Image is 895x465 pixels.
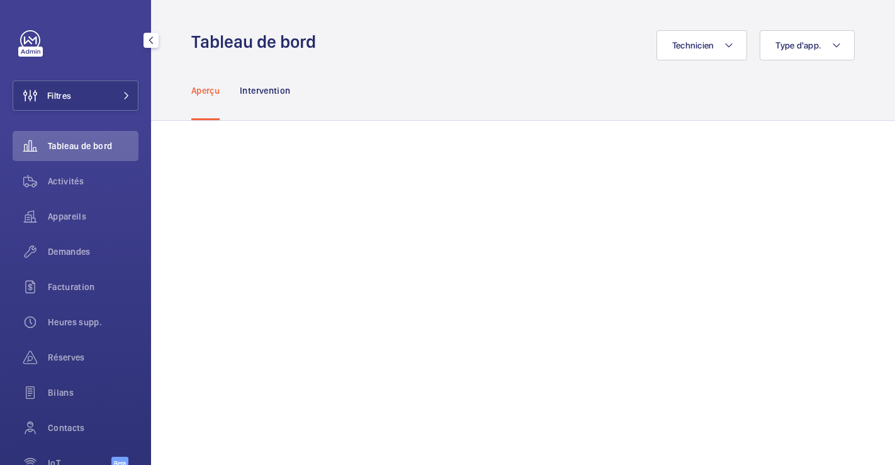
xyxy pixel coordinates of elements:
button: Type d'app. [760,30,855,60]
span: Réserves [48,351,138,364]
p: Intervention [240,84,290,97]
span: Tableau de bord [48,140,138,152]
p: Aperçu [191,84,220,97]
span: Type d'app. [775,40,821,50]
button: Technicien [656,30,748,60]
span: Activités [48,175,138,188]
span: Facturation [48,281,138,293]
span: Technicien [672,40,714,50]
span: Heures supp. [48,316,138,328]
span: Appareils [48,210,138,223]
span: Contacts [48,422,138,434]
button: Filtres [13,81,138,111]
span: Demandes [48,245,138,258]
h1: Tableau de bord [191,30,324,53]
span: Bilans [48,386,138,399]
span: Filtres [47,89,71,102]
